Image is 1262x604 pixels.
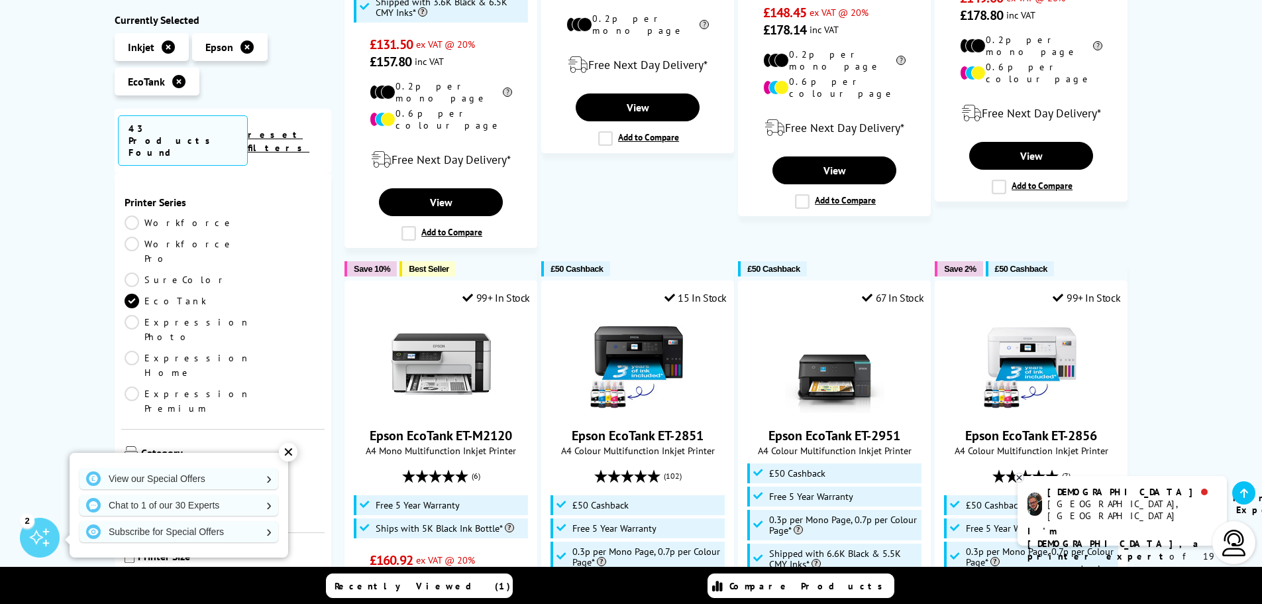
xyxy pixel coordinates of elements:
div: 67 In Stock [862,291,923,304]
a: View [772,156,896,184]
div: 99+ In Stock [462,291,530,304]
span: A4 Mono Multifunction Inkjet Printer [352,444,530,457]
img: Epson EcoTank ET-M2120 [392,314,491,414]
a: Epson EcoTank ET-2856 [982,403,1081,416]
span: A4 Colour Multifunction Inkjet Printer [549,444,727,457]
a: Expression Premium [125,387,250,416]
div: ✕ [279,443,297,461]
button: Save 2% [935,261,982,276]
span: (6) [472,463,480,489]
span: Free 5 Year Warranty [572,523,657,534]
div: 2 [20,513,34,528]
div: 15 In Stock [664,291,727,304]
div: [GEOGRAPHIC_DATA], [GEOGRAPHIC_DATA] [1047,498,1216,522]
span: Free 5 Year Warranty [966,523,1050,534]
div: 99+ In Stock [1053,291,1120,304]
img: user-headset-light.svg [1221,530,1247,556]
span: (7) [1062,463,1071,489]
span: Free 5 Year Warranty [769,491,853,502]
span: £50 Cashback [995,264,1047,274]
span: A4 Colour Multifunction Inkjet Printer [745,444,923,457]
li: 0.6p per colour page [370,107,512,131]
span: Recently Viewed (1) [335,580,511,592]
label: Add to Compare [598,131,679,146]
a: Epson EcoTank ET-M2120 [370,427,512,444]
label: Add to Compare [401,226,482,241]
span: Save 10% [354,264,390,274]
p: of 19 years! Leave me a message and I'll respond ASAP [1027,525,1217,601]
a: EcoTank [125,294,223,308]
img: Epson EcoTank ET-2856 [982,314,1081,414]
a: View [969,142,1092,170]
li: 0.2p per mono page [370,80,512,104]
div: modal_delivery [745,109,923,147]
span: Save 2% [944,264,976,274]
span: Best Seller [409,264,449,274]
label: Add to Compare [992,180,1073,194]
li: 0.6p per colour page [960,61,1102,85]
button: £50 Cashback [738,261,806,276]
span: Printer Series [125,196,322,209]
span: ex VAT @ 20% [416,554,475,566]
span: Free 5 Year Warranty [376,500,460,511]
a: Epson EcoTank ET-2951 [785,403,884,416]
span: £50 Cashback [769,468,825,479]
span: £178.14 [763,21,806,38]
img: Epson EcoTank ET-2951 [785,314,884,414]
div: modal_delivery [549,46,727,84]
span: A4 Colour Multifunction Inkjet Printer [942,444,1120,457]
img: Epson EcoTank ET-2851 [588,314,688,414]
span: Shipped with 6.6K Black & 5.5K CMY Inks* [769,548,919,570]
a: Subscribe for Special Offers [79,521,278,542]
a: Recently Viewed (1) [326,574,513,598]
a: Compare Products [708,574,894,598]
li: 0.6p per colour page [763,76,906,99]
span: ex VAT @ 20% [810,6,868,19]
span: Inkjet [128,40,154,54]
a: Epson EcoTank ET-2851 [588,403,688,416]
a: Epson EcoTank ET-2851 [572,427,704,444]
span: 0.3p per Mono Page, 0.7p per Colour Page* [572,546,722,568]
label: Add to Compare [795,194,876,209]
div: [DEMOGRAPHIC_DATA] [1047,486,1216,498]
a: SureColor [125,272,228,287]
span: 0.3p per Mono Page, 0.7p per Colour Page* [966,546,1116,568]
button: Best Seller [399,261,456,276]
span: EcoTank [128,75,165,88]
b: I'm [DEMOGRAPHIC_DATA], a printer expert [1027,525,1202,562]
span: £50 Cashback [572,500,629,511]
span: Epson [205,40,233,54]
span: Compare Products [729,580,890,592]
img: chris-livechat.png [1027,493,1042,516]
a: Expression Photo [125,315,250,344]
div: modal_delivery [352,141,530,178]
li: 0.2p per mono page [763,48,906,72]
span: £50 Cashback [966,500,1022,511]
button: Save 10% [344,261,397,276]
button: £50 Cashback [541,261,609,276]
span: ex VAT @ 20% [416,38,475,50]
li: 0.2p per mono page [960,34,1102,58]
span: 43 Products Found [118,115,248,166]
li: 0.2p per mono page [566,13,709,36]
span: £157.80 [370,53,411,70]
span: £178.80 [960,7,1003,24]
div: modal_delivery [942,95,1120,132]
a: View [576,93,699,121]
span: Printer Size [138,550,322,566]
a: View [379,188,502,216]
span: £131.50 [370,36,413,53]
span: inc VAT [415,55,444,68]
span: 0.3p per Mono Page, 0.7p per Colour Page* [769,514,919,536]
span: inc VAT [1006,9,1035,21]
span: £160.92 [370,552,413,569]
a: Epson EcoTank ET-2856 [965,427,1097,444]
a: reset filters [248,129,309,154]
a: View our Special Offers [79,468,278,489]
a: Workforce Pro [125,237,235,266]
span: £148.45 [763,4,806,21]
span: £50 Cashback [747,264,800,274]
span: Ships with 5K Black Ink Bottle* [376,523,514,534]
a: Workforce [125,215,235,230]
span: £50 Cashback [551,264,603,274]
